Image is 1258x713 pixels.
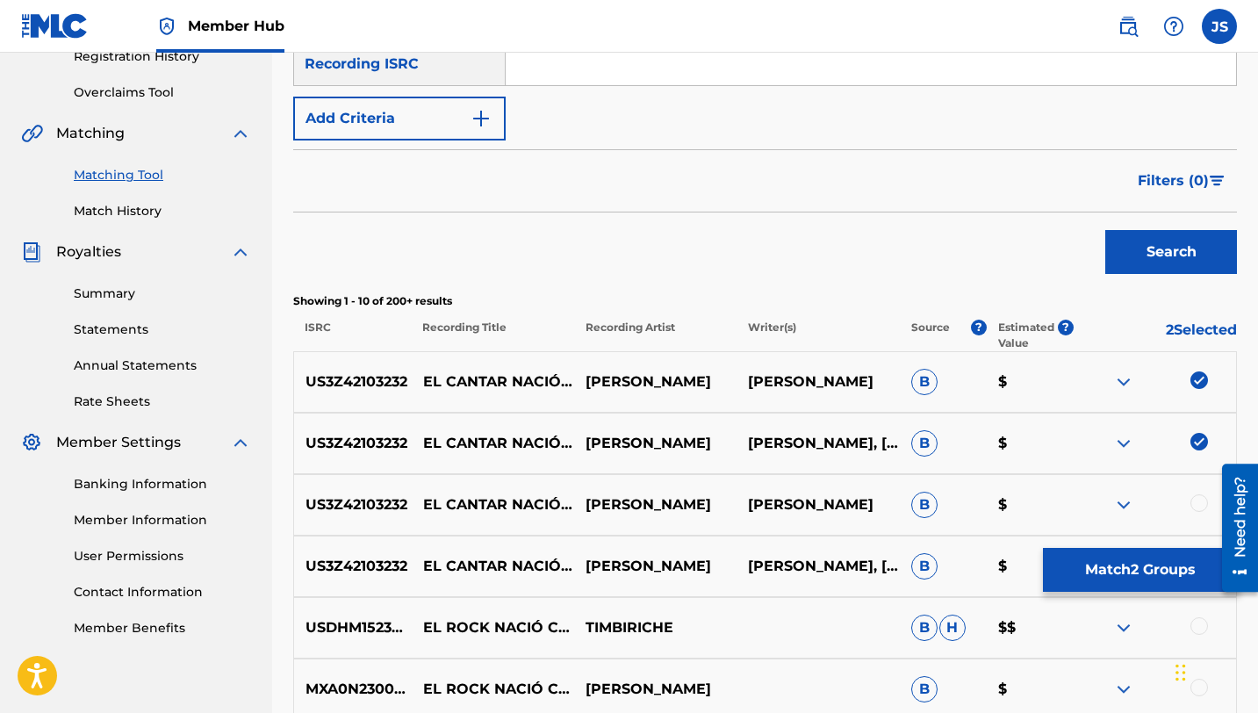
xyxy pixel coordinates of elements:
[987,494,1074,515] p: $
[1074,320,1237,351] p: 2 Selected
[293,97,506,140] button: Add Criteria
[1210,176,1225,186] img: filter
[1138,170,1209,191] span: Filters ( 0 )
[911,369,938,395] span: B
[737,433,899,454] p: [PERSON_NAME], [PERSON_NAME]
[971,320,987,335] span: ?
[1105,230,1237,274] button: Search
[1118,16,1139,37] img: search
[412,679,574,700] p: EL ROCK NACIÓ CONMIGO
[1163,16,1184,37] img: help
[1127,159,1237,203] button: Filters (0)
[412,433,574,454] p: EL CANTAR NACIÓ CONMIGO
[294,679,412,700] p: MXA0N2300224
[294,371,412,393] p: US3Z42103232
[56,123,125,144] span: Matching
[1156,9,1191,44] div: Help
[737,556,899,577] p: [PERSON_NAME], [PERSON_NAME]
[737,320,900,351] p: Writer(s)
[939,615,966,641] span: H
[293,293,1237,309] p: Showing 1 - 10 of 200+ results
[911,492,938,518] span: B
[1113,433,1134,454] img: expand
[412,494,574,515] p: EL CANTAR NACIÓ CONMIGO
[987,679,1074,700] p: $
[230,123,251,144] img: expand
[74,547,251,565] a: User Permissions
[230,241,251,263] img: expand
[987,617,1074,638] p: $$
[56,432,181,453] span: Member Settings
[230,432,251,453] img: expand
[987,371,1074,393] p: $
[998,320,1058,351] p: Estimated Value
[1043,548,1237,592] button: Match2 Groups
[574,617,737,638] p: TIMBIRICHE
[1202,9,1237,44] div: User Menu
[737,494,899,515] p: [PERSON_NAME]
[737,371,899,393] p: [PERSON_NAME]
[1113,371,1134,393] img: expand
[987,433,1074,454] p: $
[573,320,737,351] p: Recording Artist
[911,430,938,457] span: B
[1170,629,1258,713] iframe: Chat Widget
[74,356,251,375] a: Annual Statements
[911,615,938,641] span: B
[1113,617,1134,638] img: expand
[911,320,950,351] p: Source
[21,432,42,453] img: Member Settings
[74,511,251,529] a: Member Information
[156,16,177,37] img: Top Rightsholder
[74,202,251,220] a: Match History
[574,433,737,454] p: [PERSON_NAME]
[412,371,574,393] p: EL CANTAR NACIÓ CONMIGO
[411,320,574,351] p: Recording Title
[74,166,251,184] a: Matching Tool
[574,371,737,393] p: [PERSON_NAME]
[74,320,251,339] a: Statements
[911,676,938,702] span: B
[293,320,411,351] p: ISRC
[412,617,574,638] p: EL ROCK NACIÓ CONMIGO
[74,284,251,303] a: Summary
[1175,646,1186,699] div: Arrastrar
[471,108,492,129] img: 9d2ae6d4665cec9f34b9.svg
[574,679,737,700] p: [PERSON_NAME]
[74,583,251,601] a: Contact Information
[1058,320,1074,335] span: ?
[294,433,412,454] p: US3Z42103232
[1170,629,1258,713] div: Widget de chat
[294,494,412,515] p: US3Z42103232
[294,617,412,638] p: USDHM1523700
[74,83,251,102] a: Overclaims Tool
[574,494,737,515] p: [PERSON_NAME]
[911,553,938,580] span: B
[1209,457,1258,598] iframe: Resource Center
[74,47,251,66] a: Registration History
[188,16,284,36] span: Member Hub
[294,556,412,577] p: US3Z42103232
[1111,9,1146,44] a: Public Search
[21,241,42,263] img: Royalties
[21,13,89,39] img: MLC Logo
[74,475,251,493] a: Banking Information
[987,556,1074,577] p: $
[412,556,574,577] p: EL CANTAR NACIÓ CONMIGO
[21,123,43,144] img: Matching
[1113,679,1134,700] img: expand
[74,619,251,637] a: Member Benefits
[1190,371,1208,389] img: deselect
[74,393,251,411] a: Rate Sheets
[1190,433,1208,450] img: deselect
[56,241,121,263] span: Royalties
[1113,494,1134,515] img: expand
[574,556,737,577] p: [PERSON_NAME]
